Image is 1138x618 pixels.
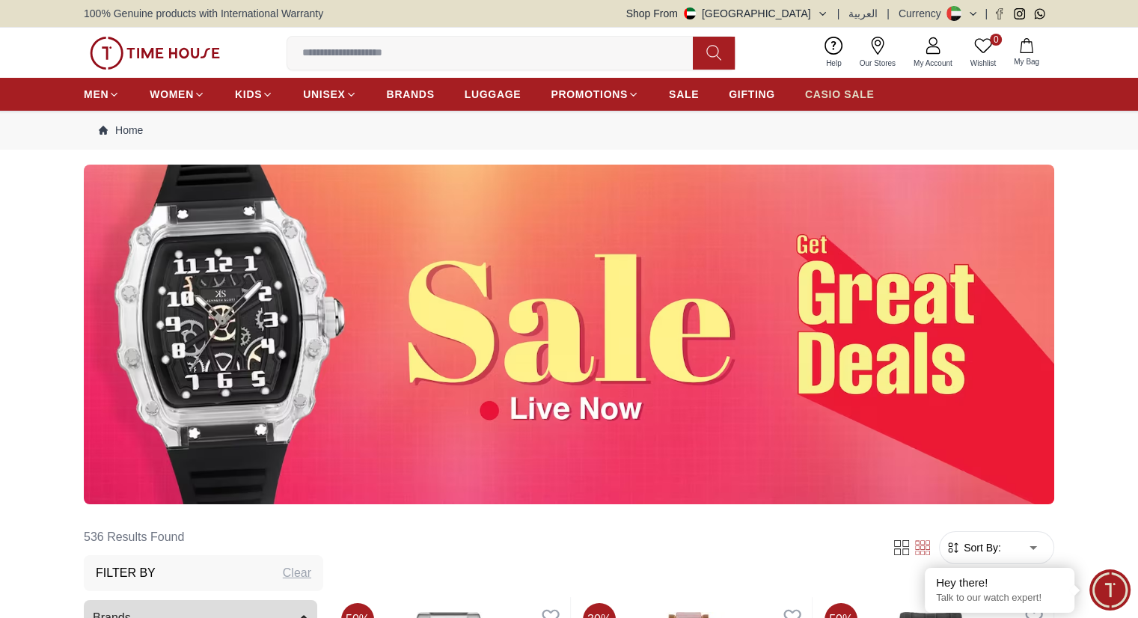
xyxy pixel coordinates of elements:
span: | [985,6,988,21]
span: MEN [84,87,108,102]
span: Our Stores [854,58,902,69]
div: Currency [899,6,947,21]
img: ... [90,37,220,70]
span: WOMEN [150,87,194,102]
a: Help [817,34,851,72]
span: LUGGAGE [465,87,521,102]
span: 100% Genuine products with International Warranty [84,6,323,21]
a: WOMEN [150,81,205,108]
h3: Filter By [96,564,156,582]
span: 0 [990,34,1002,46]
a: LUGGAGE [465,81,521,108]
div: Clear [283,564,311,582]
span: | [837,6,840,21]
a: 0Wishlist [961,34,1005,72]
span: GIFTING [729,87,775,102]
a: MEN [84,81,120,108]
button: Sort By: [946,540,1001,555]
a: Instagram [1014,8,1025,19]
nav: Breadcrumb [84,111,1054,150]
a: GIFTING [729,81,775,108]
span: SALE [669,87,699,102]
span: Wishlist [964,58,1002,69]
a: BRANDS [387,81,435,108]
img: ... [84,165,1054,504]
span: My Account [908,58,958,69]
span: BRANDS [387,87,435,102]
button: العربية [848,6,878,21]
a: Home [99,123,143,138]
span: PROMOTIONS [551,87,628,102]
a: Whatsapp [1034,8,1045,19]
button: My Bag [1005,35,1048,70]
h6: 536 Results Found [84,519,323,555]
img: United Arab Emirates [684,7,696,19]
div: Hey there! [936,575,1063,590]
span: KIDS [235,87,262,102]
span: CASIO SALE [805,87,875,102]
a: CASIO SALE [805,81,875,108]
span: | [887,6,890,21]
a: Facebook [994,8,1005,19]
a: UNISEX [303,81,356,108]
span: Help [820,58,848,69]
button: Shop From[GEOGRAPHIC_DATA] [626,6,828,21]
span: My Bag [1008,56,1045,67]
span: Sort By: [961,540,1001,555]
p: Talk to our watch expert! [936,592,1063,605]
a: KIDS [235,81,273,108]
a: Our Stores [851,34,905,72]
a: PROMOTIONS [551,81,639,108]
div: Chat Widget [1089,569,1131,611]
a: SALE [669,81,699,108]
span: UNISEX [303,87,345,102]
